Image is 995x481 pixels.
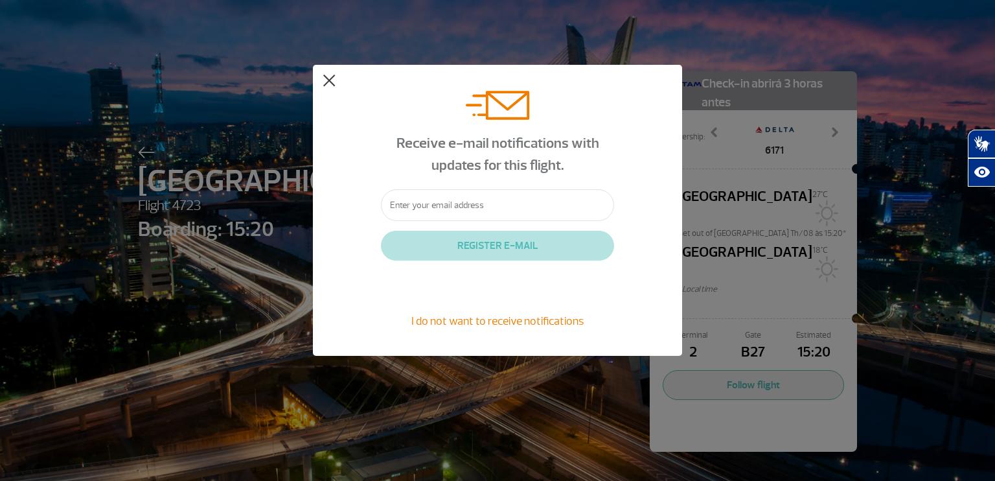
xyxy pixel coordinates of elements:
[396,134,599,174] span: Receive e-mail notifications with updates for this flight.
[968,158,995,187] button: Abrir recursos assistivos.
[381,189,614,221] input: Enter your email address
[411,314,584,328] span: I do not want to receive notifications
[968,130,995,158] button: Abrir tradutor de língua de sinais.
[968,130,995,187] div: Plugin de acessibilidade da Hand Talk.
[381,231,614,261] button: REGISTER E-MAIL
